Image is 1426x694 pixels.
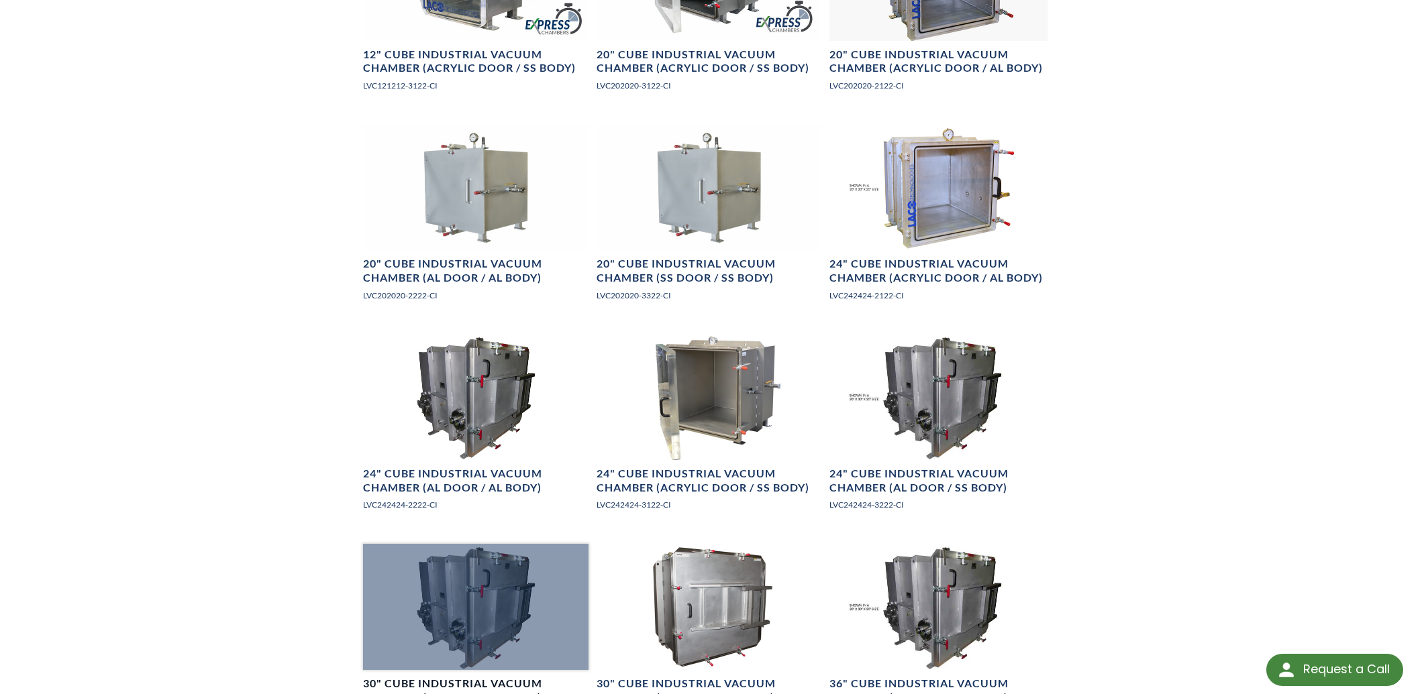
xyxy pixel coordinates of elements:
[829,124,1055,312] a: LVC242424-2122-CI Front View24" Cube Industrial Vacuum Chamber (Acrylic Door / AL Body)LVC242424-...
[597,289,822,302] p: LVC202020-3322-CI
[597,48,822,76] h4: 20" Cube Industrial Vacuum Chamber (Acrylic Door / SS Body)
[829,467,1055,495] h4: 24" Cube Industrial Vacuum Chamber (AL Door / SS Body)
[597,124,822,312] a: LVC202020-3322-CI, Aluminum Door and Body, right side angled view20" Cube Industrial Vacuum Chamb...
[363,79,589,92] p: LVC121212-3122-CI
[363,467,589,495] h4: 24" Cube Industrial Vacuum Chamber (AL Door / AL Body)
[363,334,589,522] a: Aluminum Cube Vacuum Chamber, left side angle view24" Cube Industrial Vacuum Chamber (AL Door / A...
[829,498,1055,511] p: LVC242424-3222-CI
[829,289,1055,302] p: LVC242424-2122-CI
[829,79,1055,92] p: LVC202020-2122-CI
[829,48,1055,76] h4: 20" Cube Industrial Vacuum Chamber (Acrylic Door / AL Body)
[597,467,822,495] h4: 24" Cube Industrial Vacuum Chamber (Acrylic Door / SS Body)
[363,257,589,285] h4: 20" Cube Industrial Vacuum Chamber (AL Door / AL Body)
[363,48,589,76] h4: 12" Cube Industrial Vacuum Chamber (Acrylic Door / SS Body)
[597,334,822,522] a: Cubed Chamber, open door24" Cube Industrial Vacuum Chamber (Acrylic Door / SS Body)LVC242424-3122-CI
[597,257,822,285] h4: 20" Cube Industrial Vacuum Chamber (SS Door / SS Body)
[597,498,822,511] p: LVC242424-3122-CI
[829,334,1055,522] a: Cube Vacuum Chamber with Hinged Door, left side angle view24" Cube Industrial Vacuum Chamber (AL ...
[1303,654,1390,685] div: Request a Call
[1266,654,1403,686] div: Request a Call
[363,498,589,511] p: LVC242424-2222-CI
[1276,659,1297,681] img: round button
[829,257,1055,285] h4: 24" Cube Industrial Vacuum Chamber (Acrylic Door / AL Body)
[363,289,589,302] p: LVC202020-2222-CI
[363,124,589,312] a: 20" Aluminum Cube Vacuum Chamber, right side angled view20" Cube Industrial Vacuum Chamber (AL Do...
[597,79,822,92] p: LVC202020-3122-CI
